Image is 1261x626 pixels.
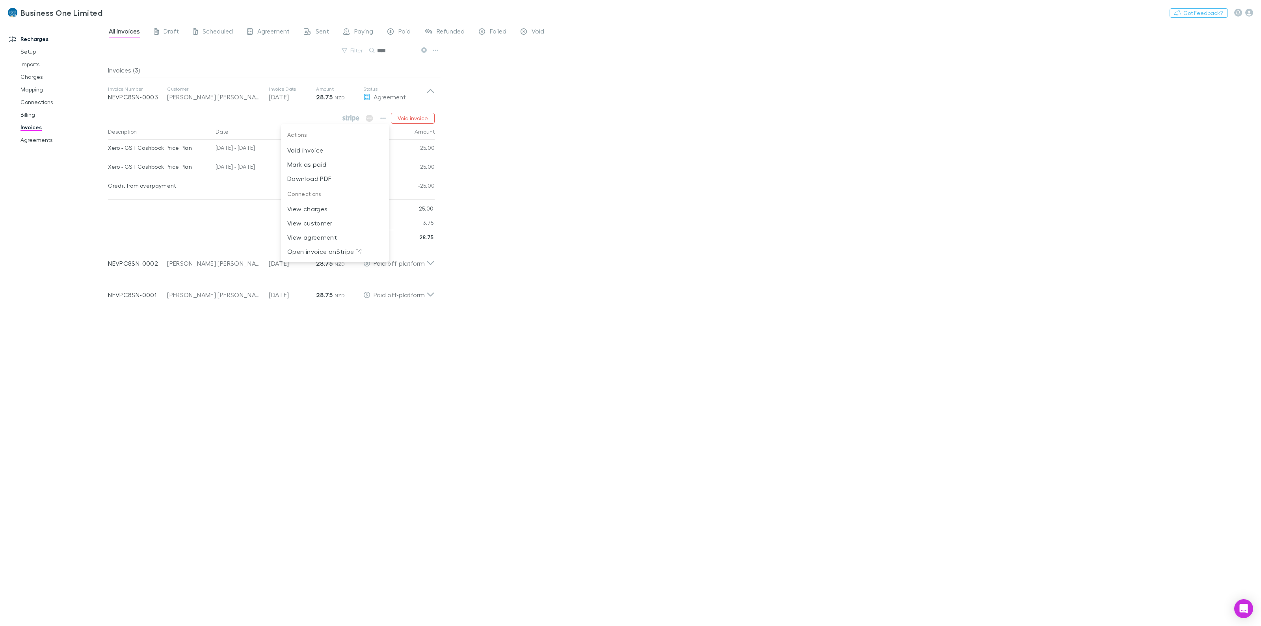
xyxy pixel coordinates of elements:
li: View customer [281,216,389,230]
p: Mark as paid [287,160,383,169]
a: View charges [281,204,389,212]
p: Connections [281,186,389,202]
p: Actions [281,127,389,143]
p: View agreement [287,233,383,242]
p: View charges [287,204,383,214]
li: View agreement [281,230,389,244]
div: Open Intercom Messenger [1234,599,1253,618]
a: View customer [281,218,389,226]
a: Open invoice onStripe [281,247,389,254]
li: Open invoice onStripe [281,244,389,259]
li: Mark as paid [281,157,389,171]
a: View agreement [281,233,389,240]
p: Void invoice [287,145,383,155]
li: Void invoice [281,143,389,157]
li: Download PDF [281,171,389,186]
li: View charges [281,202,389,216]
p: Download PDF [287,174,383,183]
p: Open invoice on Stripe [287,247,383,256]
a: Download PDF [281,173,389,181]
p: View customer [287,218,383,228]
